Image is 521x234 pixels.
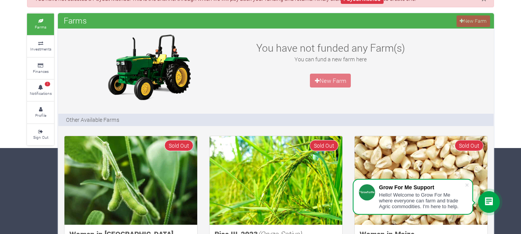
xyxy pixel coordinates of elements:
span: Sold Out [164,140,193,151]
img: growforme image [64,136,197,225]
img: growforme image [355,136,487,225]
a: Farms [27,13,54,35]
span: Sold Out [455,140,484,151]
img: growforme image [101,32,197,102]
h3: You have not funded any Farm(s) [247,42,414,54]
p: You can fund a new farm here [247,55,414,63]
small: Farms [35,24,46,30]
span: Farms [62,13,89,28]
small: Notifications [30,91,52,96]
a: Finances [27,58,54,79]
div: Hello! Welcome to Grow For Me where everyone can farm and trade Agric commodities. I'm here to help. [379,192,465,209]
p: Other Available Farms [66,116,119,124]
small: Profile [35,113,46,118]
a: Sign Out [27,124,54,145]
img: growforme image [210,136,342,225]
a: 1 Notifications [27,80,54,101]
small: Sign Out [33,135,48,140]
a: Investments [27,36,54,57]
span: 1 [45,82,50,86]
div: Grow For Me Support [379,184,465,190]
small: Investments [30,46,51,52]
small: Finances [33,69,49,74]
a: Profile [27,102,54,123]
span: Sold Out [310,140,338,151]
